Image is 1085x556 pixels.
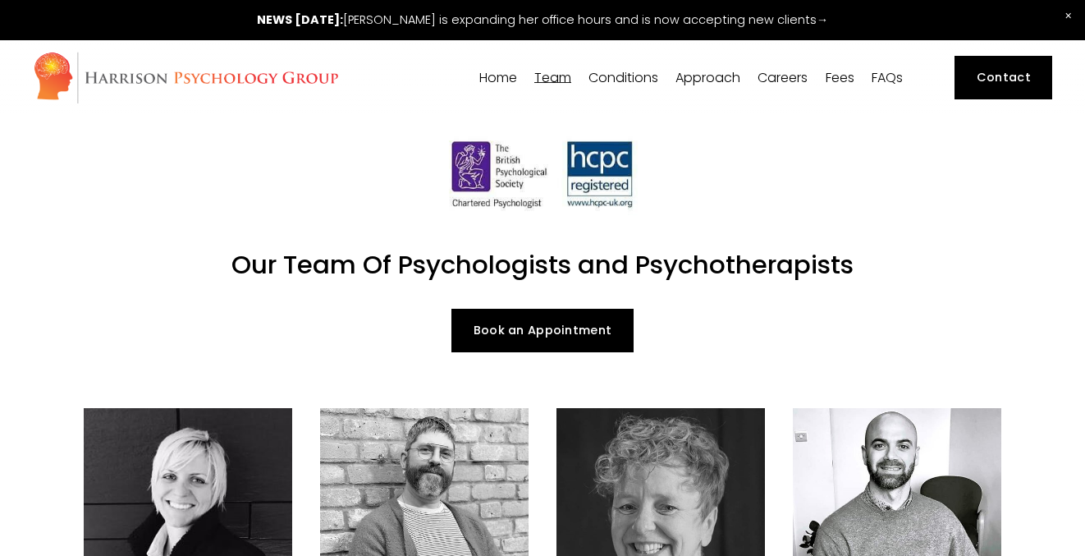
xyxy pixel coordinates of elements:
[675,71,740,85] span: Approach
[33,51,339,104] img: Harrison Psychology Group
[758,70,808,85] a: Careers
[534,70,571,85] a: folder dropdown
[534,71,571,85] span: Team
[84,250,1001,281] h1: Our Team Of Psychologists and Psychotherapists
[675,70,740,85] a: folder dropdown
[826,70,854,85] a: Fees
[872,70,903,85] a: FAQs
[955,56,1052,99] a: Contact
[588,70,658,85] a: folder dropdown
[479,70,517,85] a: Home
[451,309,633,352] a: Book an Appointment
[440,131,645,215] img: HCPC Registered Psychologists London
[588,71,658,85] span: Conditions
